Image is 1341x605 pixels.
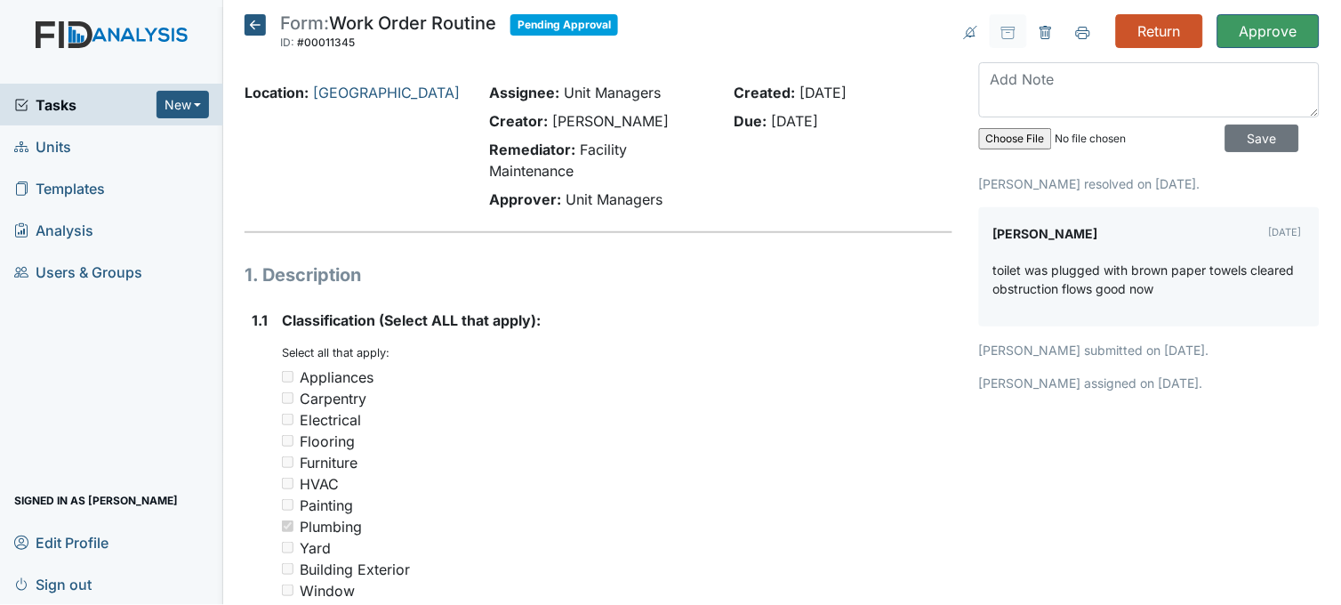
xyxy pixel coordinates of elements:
[979,341,1320,359] p: [PERSON_NAME] submitted on [DATE].
[993,222,1098,246] label: [PERSON_NAME]
[300,409,361,431] div: Electrical
[14,258,142,286] span: Users & Groups
[300,431,355,452] div: Flooring
[979,174,1320,193] p: [PERSON_NAME] resolved on [DATE].
[300,388,366,409] div: Carpentry
[490,141,576,158] strong: Remediator:
[245,84,309,101] strong: Location:
[14,133,71,160] span: Units
[252,310,268,331] label: 1.1
[14,570,92,598] span: Sign out
[1269,226,1302,238] small: [DATE]
[553,112,670,130] span: [PERSON_NAME]
[1217,14,1320,48] input: Approve
[282,346,389,359] small: Select all that apply:
[280,12,329,34] span: Form:
[490,112,549,130] strong: Creator:
[282,520,293,532] input: Plumbing
[490,190,562,208] strong: Approver:
[313,84,460,101] a: [GEOGRAPHIC_DATA]
[282,563,293,575] input: Building Exterior
[282,311,541,329] span: Classification (Select ALL that apply):
[510,14,618,36] span: Pending Approval
[993,261,1305,298] p: toilet was plugged with brown paper towels cleared obstruction flows good now
[300,367,373,388] div: Appliances
[14,174,105,202] span: Templates
[300,537,331,559] div: Yard
[300,580,355,601] div: Window
[735,84,796,101] strong: Created:
[490,84,560,101] strong: Assignee:
[282,499,293,511] input: Painting
[282,585,293,596] input: Window
[300,516,362,537] div: Plumbing
[800,84,847,101] span: [DATE]
[566,190,663,208] span: Unit Managers
[157,91,210,118] button: New
[282,542,293,553] input: Yard
[1225,125,1299,152] input: Save
[979,374,1320,392] p: [PERSON_NAME] assigned on [DATE].
[280,14,496,53] div: Work Order Routine
[282,414,293,425] input: Electrical
[300,495,353,516] div: Painting
[772,112,819,130] span: [DATE]
[245,262,952,288] h1: 1. Description
[735,112,767,130] strong: Due:
[297,36,355,49] span: #00011345
[282,478,293,489] input: HVAC
[1116,14,1203,48] input: Return
[14,528,108,556] span: Edit Profile
[565,84,662,101] span: Unit Managers
[280,36,294,49] span: ID:
[282,392,293,404] input: Carpentry
[300,452,357,473] div: Furniture
[282,456,293,468] input: Furniture
[282,435,293,447] input: Flooring
[282,371,293,383] input: Appliances
[300,473,339,495] div: HVAC
[14,94,157,116] a: Tasks
[14,487,178,514] span: Signed in as [PERSON_NAME]
[14,216,93,244] span: Analysis
[300,559,410,580] div: Building Exterior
